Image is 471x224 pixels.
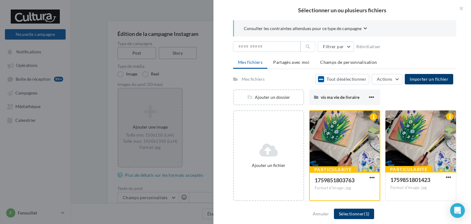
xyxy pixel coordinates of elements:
[309,166,357,173] div: Particularité
[223,7,461,13] h2: Sélectionner un ou plusieurs fichiers
[321,95,359,100] span: vis ma vie de livraire
[238,60,262,65] span: Mes fichiers
[310,210,331,218] button: Annuler
[315,185,375,191] div: Format d'image: jpg
[385,166,432,173] div: Particularité
[372,74,402,84] button: Actions
[315,74,369,84] button: Tout désélectionner
[315,177,354,183] span: 1759851803763
[450,203,465,218] div: Open Intercom Messenger
[242,76,265,82] div: Mes fichiers
[405,74,453,84] button: Importer un fichier
[244,25,362,32] span: Consulter les contraintes attendues pour ce type de campagne
[410,76,448,82] span: Importer un fichier
[273,60,309,65] span: Partagés avec moi
[334,209,374,219] button: Sélectionner(1)
[390,176,430,183] span: 1759851801423
[236,162,301,168] div: Ajouter un fichier
[377,76,392,82] span: Actions
[320,60,377,65] span: Champs de personnalisation
[318,41,354,52] button: Filtrer par
[390,185,451,191] div: Format d'image: jpg
[234,94,303,100] div: Ajouter un dossier
[354,43,383,50] button: Réinitialiser
[244,25,367,33] button: Consulter les contraintes attendues pour ce type de campagne
[364,211,369,216] span: (1)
